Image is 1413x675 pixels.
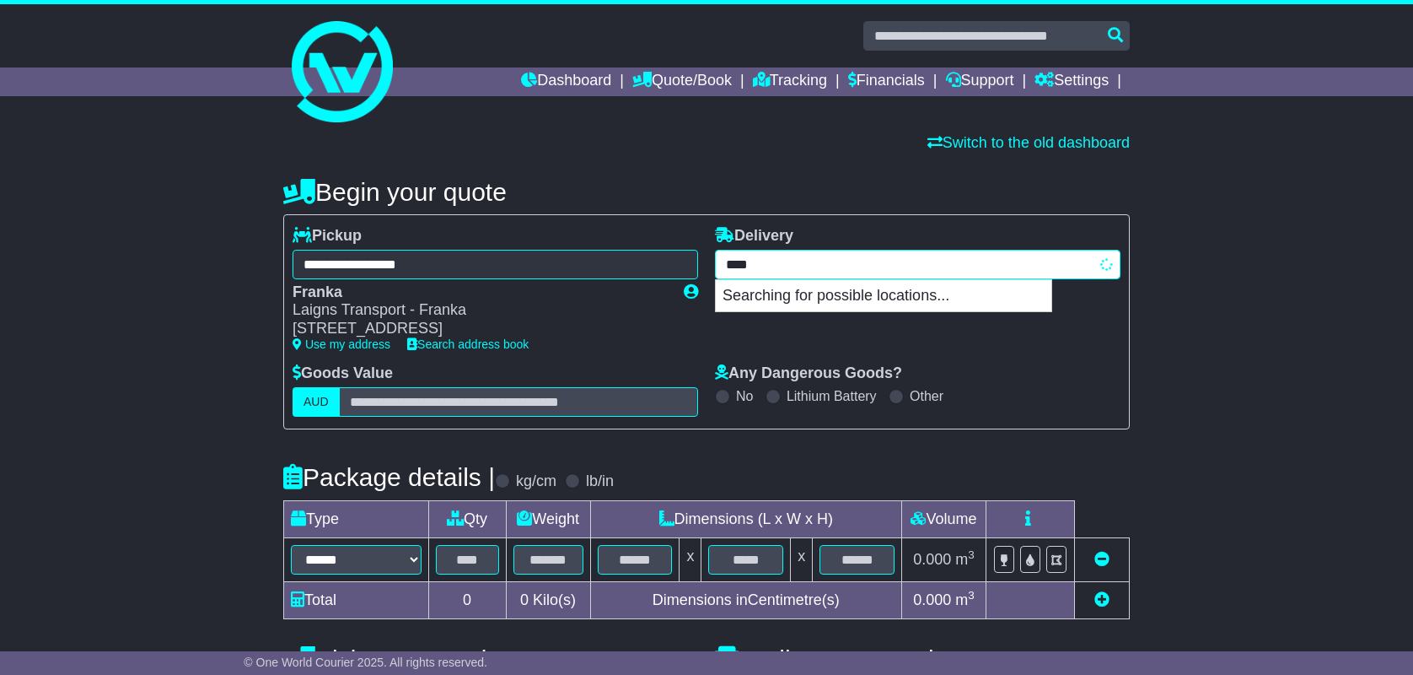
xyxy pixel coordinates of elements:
[293,337,390,351] a: Use my address
[520,591,529,608] span: 0
[715,645,1130,673] h4: Delivery Instructions
[283,178,1130,206] h4: Begin your quote
[516,472,556,491] label: kg/cm
[293,387,340,417] label: AUD
[293,301,667,320] div: Laigns Transport - Franka
[506,500,590,537] td: Weight
[590,581,901,618] td: Dimensions in Centimetre(s)
[283,463,495,491] h4: Package details |
[910,388,943,404] label: Other
[283,645,698,673] h4: Pickup Instructions
[1034,67,1109,96] a: Settings
[913,551,951,568] span: 0.000
[428,500,506,537] td: Qty
[736,388,753,404] label: No
[968,589,975,602] sup: 3
[968,548,975,561] sup: 3
[428,581,506,618] td: 0
[955,551,975,568] span: m
[293,320,667,338] div: [STREET_ADDRESS]
[791,537,813,581] td: x
[715,250,1120,279] typeahead: Please provide city
[590,500,901,537] td: Dimensions (L x W x H)
[632,67,732,96] a: Quote/Book
[946,67,1014,96] a: Support
[1094,551,1109,568] a: Remove this item
[521,67,611,96] a: Dashboard
[293,227,362,246] label: Pickup
[901,500,986,537] td: Volume
[407,337,529,351] a: Search address book
[586,472,614,491] label: lb/in
[284,581,429,618] td: Total
[927,134,1130,151] a: Switch to the old dashboard
[787,388,877,404] label: Lithium Battery
[715,364,902,383] label: Any Dangerous Goods?
[753,67,827,96] a: Tracking
[716,280,1051,312] p: Searching for possible locations...
[293,364,393,383] label: Goods Value
[955,591,975,608] span: m
[244,656,487,669] span: © One World Courier 2025. All rights reserved.
[913,591,951,608] span: 0.000
[293,283,667,302] div: Franka
[506,581,590,618] td: Kilo(s)
[848,67,925,96] a: Financials
[284,500,429,537] td: Type
[1094,591,1109,608] a: Add new item
[680,537,701,581] td: x
[715,227,793,246] label: Delivery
